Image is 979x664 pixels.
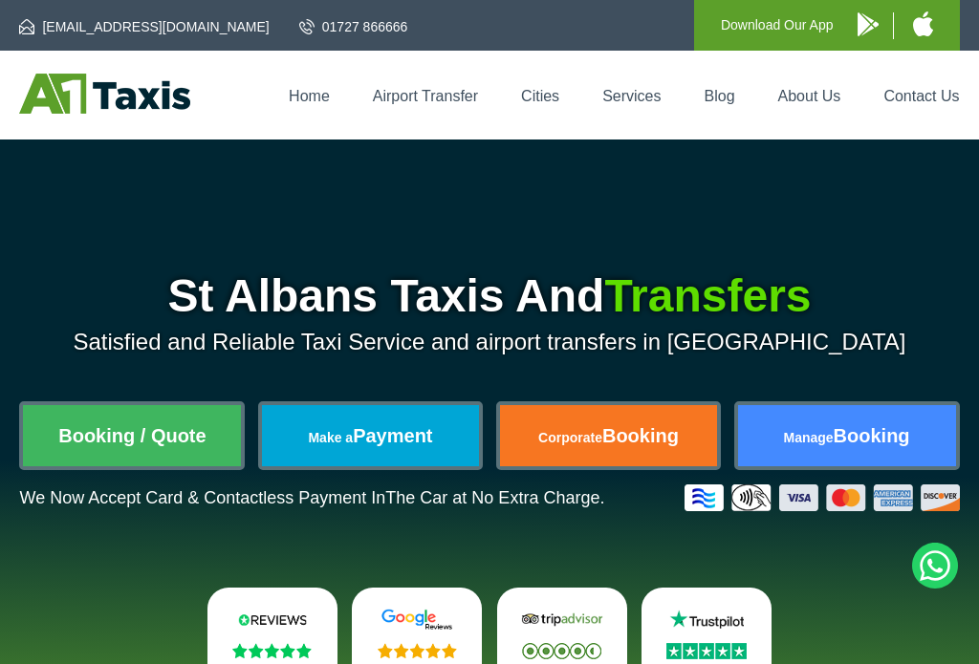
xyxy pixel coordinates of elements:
a: Make aPayment [262,405,480,466]
img: Stars [378,643,457,658]
a: Booking / Quote [23,405,241,466]
img: A1 Taxis St Albans LTD [19,74,190,114]
span: Transfers [604,270,811,321]
a: Blog [705,88,735,104]
a: [EMAIL_ADDRESS][DOMAIN_NAME] [19,17,269,36]
img: Trustpilot [663,609,751,631]
span: Corporate [538,430,602,445]
span: Make a [308,430,353,445]
img: A1 Taxis Android App [858,12,879,36]
img: Google [373,609,461,631]
img: Stars [522,643,601,659]
img: Tripadvisor [518,609,606,631]
a: Airport Transfer [373,88,478,104]
img: Reviews.io [228,609,316,631]
p: Download Our App [721,13,834,37]
img: Credit And Debit Cards [685,484,960,511]
a: 01727 866666 [299,17,408,36]
span: The Car at No Extra Charge. [385,488,604,507]
a: Services [602,88,661,104]
a: CorporateBooking [500,405,718,466]
img: A1 Taxis iPhone App [913,11,933,36]
a: Home [289,88,330,104]
a: Contact Us [883,88,959,104]
img: Stars [666,643,747,659]
p: Satisfied and Reliable Taxi Service and airport transfers in [GEOGRAPHIC_DATA] [19,329,959,355]
img: Stars [232,643,312,658]
p: We Now Accept Card & Contactless Payment In [19,488,604,508]
a: ManageBooking [738,405,956,466]
a: Cities [521,88,559,104]
a: About Us [778,88,841,104]
h1: St Albans Taxis And [19,273,959,319]
span: Manage [783,430,833,445]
